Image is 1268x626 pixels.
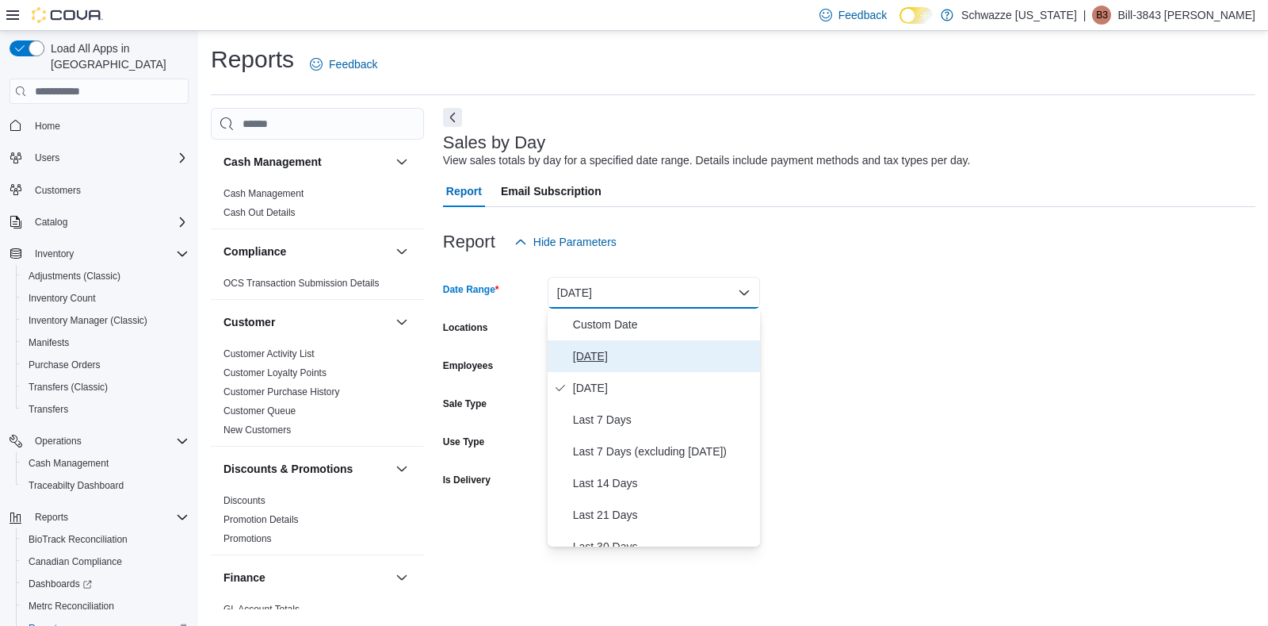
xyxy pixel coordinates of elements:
[16,398,195,421] button: Transfers
[29,117,67,136] a: Home
[573,474,754,493] span: Last 14 Days
[223,244,389,259] button: Compliance
[22,574,98,593] a: Dashboards
[443,232,495,252] h3: Report
[223,532,272,545] span: Promotions
[223,314,389,330] button: Customer
[1117,6,1255,25] p: Bill-3843 [PERSON_NAME]
[961,6,1077,25] p: Schwazze [US_STATE]
[223,386,340,397] a: Customer Purchase History
[223,244,286,259] h3: Compliance
[29,181,87,200] a: Customers
[16,452,195,474] button: Cash Management
[223,570,389,586] button: Finance
[22,289,102,308] a: Inventory Count
[223,348,315,360] span: Customer Activity List
[29,213,189,232] span: Catalog
[223,367,327,378] a: Customer Loyalty Points
[29,600,114,613] span: Metrc Reconciliation
[443,283,499,296] label: Date Range
[22,530,134,549] a: BioTrack Reconciliation
[22,530,189,549] span: BioTrack Reconciliation
[16,332,195,354] button: Manifests
[29,479,124,492] span: Traceabilty Dashboard
[223,570,265,586] h3: Finance
[223,187,304,200] span: Cash Management
[29,508,74,527] button: Reports
[899,24,900,25] span: Dark Mode
[22,378,189,397] span: Transfers (Classic)
[223,533,272,544] a: Promotions
[508,226,623,258] button: Hide Parameters
[29,148,66,167] button: Users
[22,476,130,495] a: Traceabilty Dashboard
[223,604,300,615] a: GL Account Totals
[223,461,353,477] h3: Discounts & Promotions
[223,386,340,398] span: Customer Purchase History
[35,511,68,524] span: Reports
[22,355,189,374] span: Purchase Orders
[22,333,189,352] span: Manifests
[29,213,74,232] button: Catalog
[16,376,195,398] button: Transfers (Classic)
[443,152,971,169] div: View sales totals by day for a specified date range. Details include payment methods and tax type...
[223,514,299,525] a: Promotion Details
[22,333,75,352] a: Manifests
[16,474,195,497] button: Traceabilty Dashboard
[22,267,127,286] a: Adjustments (Classic)
[443,359,493,372] label: Employees
[29,508,189,527] span: Reports
[22,311,189,330] span: Inventory Manager (Classic)
[29,555,122,568] span: Canadian Compliance
[211,274,424,299] div: Compliance
[35,184,81,197] span: Customers
[223,367,327,379] span: Customer Loyalty Points
[223,405,296,417] span: Customer Queue
[329,56,377,72] span: Feedback
[3,113,195,136] button: Home
[304,48,384,80] a: Feedback
[16,573,195,595] a: Dashboards
[16,595,195,617] button: Metrc Reconciliation
[223,424,291,436] a: New Customers
[22,289,189,308] span: Inventory Count
[22,311,154,330] a: Inventory Manager (Classic)
[392,242,411,261] button: Compliance
[16,354,195,376] button: Purchase Orders
[29,403,68,416] span: Transfers
[223,314,275,330] h3: Customer
[3,243,195,265] button: Inventory
[44,40,189,72] span: Load All Apps in [GEOGRAPHIC_DATA]
[392,568,411,587] button: Finance
[35,248,74,260] span: Inventory
[1096,6,1108,25] span: B3
[223,424,291,436] span: New Customers
[573,410,754,429] span: Last 7 Days
[35,435,82,447] span: Operations
[22,355,107,374] a: Purchase Orders
[443,436,484,448] label: Use Type
[22,476,189,495] span: Traceabilty Dashboard
[35,216,67,229] span: Catalog
[211,44,294,75] h1: Reports
[211,184,424,229] div: Cash Management
[32,7,103,23] img: Cova
[35,120,60,132] span: Home
[533,234,617,250] span: Hide Parameters
[899,7,933,24] input: Dark Mode
[29,578,92,590] span: Dashboards
[223,495,265,506] a: Discounts
[16,551,195,573] button: Canadian Compliance
[29,180,189,200] span: Customers
[548,277,760,309] button: [DATE]
[22,454,115,473] a: Cash Management
[29,270,120,282] span: Adjustments (Classic)
[1083,6,1087,25] p: |
[223,154,389,170] button: Cash Management
[392,152,411,171] button: Cash Management
[29,432,189,451] span: Operations
[29,457,109,470] span: Cash Management
[35,152,59,164] span: Users
[211,491,424,555] div: Discounts & Promotions
[29,244,189,263] span: Inventory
